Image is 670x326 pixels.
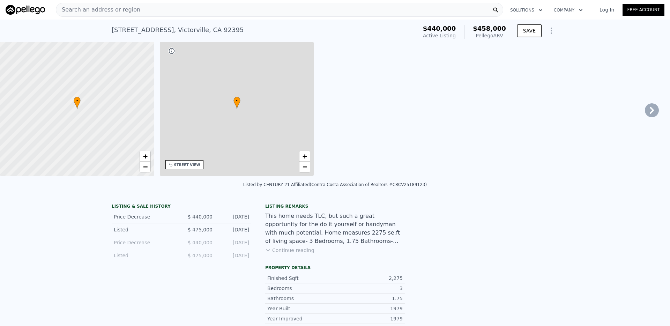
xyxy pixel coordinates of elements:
[218,252,249,259] div: [DATE]
[267,315,335,322] div: Year Improved
[112,25,244,35] div: [STREET_ADDRESS] , Victorville , CA 92395
[267,295,335,302] div: Bathrooms
[233,97,240,109] div: •
[299,151,310,162] a: Zoom in
[233,98,240,104] span: •
[623,4,664,16] a: Free Account
[218,226,249,233] div: [DATE]
[6,5,45,15] img: Pellego
[114,213,176,220] div: Price Decrease
[517,24,542,37] button: SAVE
[218,213,249,220] div: [DATE]
[544,24,558,38] button: Show Options
[143,162,147,171] span: −
[188,253,213,258] span: $ 475,000
[591,6,623,13] a: Log In
[267,285,335,292] div: Bedrooms
[335,315,403,322] div: 1979
[143,152,147,161] span: +
[140,162,150,172] a: Zoom out
[74,97,81,109] div: •
[473,32,506,39] div: Pellego ARV
[188,240,213,245] span: $ 440,000
[114,226,176,233] div: Listed
[114,252,176,259] div: Listed
[303,152,307,161] span: +
[423,25,456,32] span: $440,000
[265,265,405,271] div: Property details
[114,239,176,246] div: Price Decrease
[267,305,335,312] div: Year Built
[423,33,456,38] span: Active Listing
[243,182,427,187] div: Listed by CENTURY 21 Affiliated (Contra Costa Association of Realtors #CRCV25189123)
[56,6,140,14] span: Search an address or region
[548,4,588,16] button: Company
[505,4,548,16] button: Solutions
[218,239,249,246] div: [DATE]
[188,227,213,232] span: $ 475,000
[267,275,335,282] div: Finished Sqft
[335,295,403,302] div: 1.75
[335,275,403,282] div: 2,275
[265,247,314,254] button: Continue reading
[265,203,405,209] div: Listing remarks
[112,203,251,210] div: LISTING & SALE HISTORY
[74,98,81,104] span: •
[188,214,213,220] span: $ 440,000
[335,285,403,292] div: 3
[265,212,405,245] div: This home needs TLC, but such a great opportunity for the do it yourself or handyman with much po...
[303,162,307,171] span: −
[299,162,310,172] a: Zoom out
[473,25,506,32] span: $458,000
[174,162,200,168] div: STREET VIEW
[140,151,150,162] a: Zoom in
[335,305,403,312] div: 1979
